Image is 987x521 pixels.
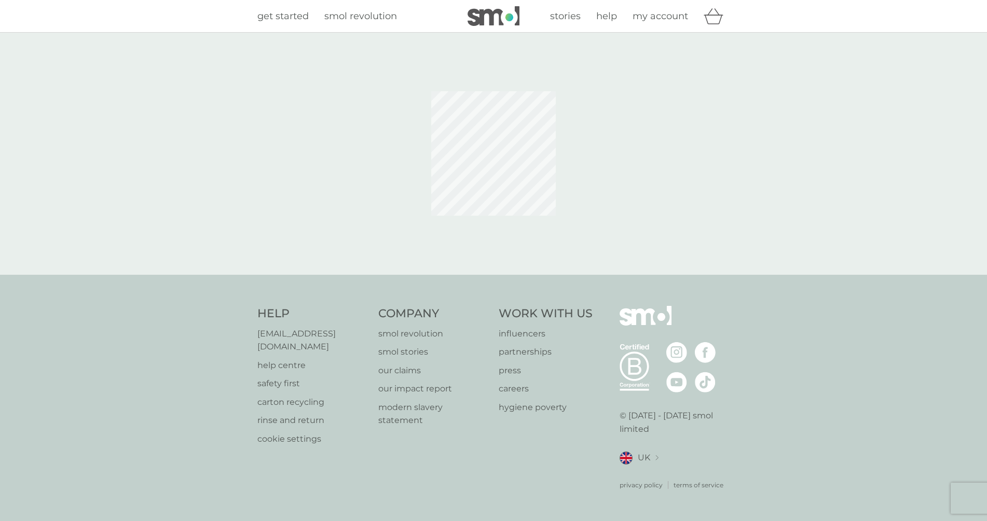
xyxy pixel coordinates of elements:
[378,364,489,377] a: our claims
[655,455,659,461] img: select a new location
[704,6,730,26] div: basket
[666,372,687,392] img: visit the smol Youtube page
[257,377,368,390] a: safety first
[674,480,723,490] a: terms of service
[378,382,489,396] a: our impact report
[633,10,688,22] span: my account
[620,306,671,341] img: smol
[499,382,593,396] a: careers
[499,345,593,359] a: partnerships
[620,480,663,490] a: privacy policy
[633,9,688,24] a: my account
[257,306,368,322] h4: Help
[620,452,633,464] img: UK flag
[666,342,687,363] img: visit the smol Instagram page
[596,10,617,22] span: help
[499,327,593,341] a: influencers
[550,9,581,24] a: stories
[257,10,309,22] span: get started
[378,401,489,427] a: modern slavery statement
[550,10,581,22] span: stories
[324,9,397,24] a: smol revolution
[378,306,489,322] h4: Company
[695,342,716,363] img: visit the smol Facebook page
[324,10,397,22] span: smol revolution
[257,396,368,409] a: carton recycling
[638,451,650,464] span: UK
[620,409,730,435] p: © [DATE] - [DATE] smol limited
[257,414,368,427] a: rinse and return
[378,345,489,359] a: smol stories
[468,6,519,26] img: smol
[499,401,593,414] a: hygiene poverty
[257,359,368,372] a: help centre
[499,306,593,322] h4: Work With Us
[499,364,593,377] a: press
[378,327,489,341] a: smol revolution
[257,327,368,354] a: [EMAIL_ADDRESS][DOMAIN_NAME]
[257,432,368,446] a: cookie settings
[257,9,309,24] a: get started
[695,372,716,392] img: visit the smol Tiktok page
[596,9,617,24] a: help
